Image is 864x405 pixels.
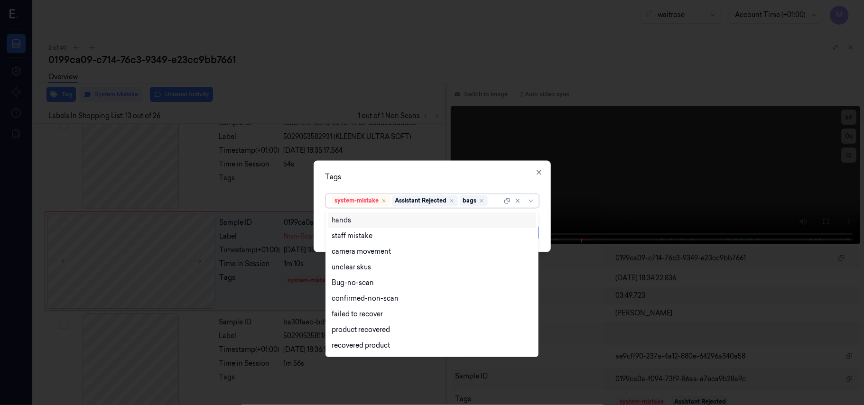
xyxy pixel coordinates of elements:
div: staff mistake [332,231,372,241]
div: Bug-no-scan [332,278,374,288]
div: Remove ,Assistant Rejected [449,198,455,204]
div: product recovered [332,325,390,335]
div: Remove ,bags [479,198,484,204]
div: hands [332,215,351,225]
div: Assistant Rejected [395,197,447,205]
div: Tags [325,173,539,183]
div: system-mistake [335,197,379,205]
div: failed to recover [332,309,383,319]
div: recovered product [332,341,390,350]
div: bags [463,197,477,205]
div: Remove ,system-mistake [381,198,387,204]
div: camera movement [332,247,391,257]
div: unclear skus [332,262,371,272]
div: confirmed-non-scan [332,294,399,304]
